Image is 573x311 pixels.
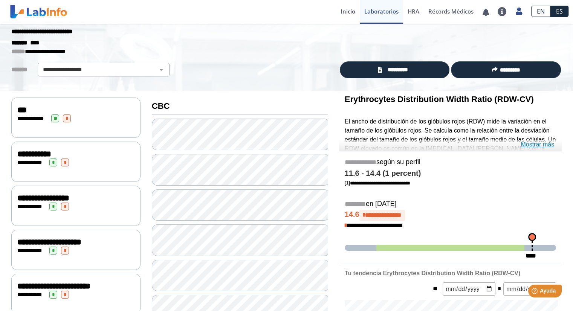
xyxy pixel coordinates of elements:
a: EN [531,6,550,17]
iframe: Help widget launcher [506,282,565,303]
p: El ancho de distribución de los glóbulos rojos (RDW) mide la variación en el tamaño de los glóbul... [345,117,556,180]
input: mm/dd/yyyy [503,282,556,296]
h5: en [DATE] [345,200,556,209]
b: CBC [152,101,170,111]
b: Tu tendencia Erythrocytes Distribution Width Ratio (RDW-CV) [345,270,520,276]
a: [1] [345,180,410,186]
a: ES [550,6,568,17]
h4: 14.6 [345,210,556,221]
b: Erythrocytes Distribution Width Ratio (RDW-CV) [345,95,534,104]
h5: según su perfil [345,158,556,167]
span: HRA [408,8,419,15]
h4: 11.6 - 14.4 (1 percent) [345,169,556,178]
input: mm/dd/yyyy [443,282,495,296]
a: Mostrar más [521,140,554,149]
